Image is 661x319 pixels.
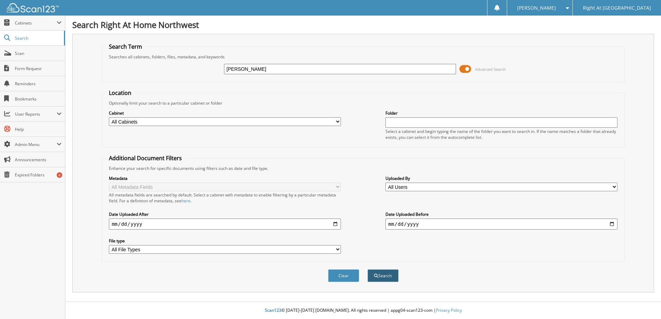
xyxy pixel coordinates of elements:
[385,110,617,116] label: Folder
[109,211,341,217] label: Date Uploaded After
[15,172,62,178] span: Expired Folders
[385,128,617,140] div: Select a cabinet and begin typing the name of the folder you want to search in. If the name match...
[583,6,651,10] span: Right At [GEOGRAPHIC_DATA]
[15,96,62,102] span: Bookmarks
[15,111,57,117] span: User Reports
[72,19,654,30] h1: Search Right At Home Northwest
[109,110,341,116] label: Cabinet
[385,175,617,181] label: Uploaded By
[109,219,341,230] input: start
[105,154,185,162] legend: Additional Document Filters
[385,211,617,217] label: Date Uploaded Before
[105,43,146,50] legend: Search Term
[15,20,57,26] span: Cabinets
[15,126,62,132] span: Help
[57,172,62,178] div: 4
[15,35,60,41] span: Search
[385,219,617,230] input: end
[181,198,190,204] a: here
[7,3,59,12] img: scan123-logo-white.svg
[436,307,462,313] a: Privacy Policy
[109,175,341,181] label: Metadata
[109,238,341,244] label: File type
[367,269,399,282] button: Search
[105,89,135,97] legend: Location
[265,307,281,313] span: Scan123
[65,302,661,319] div: © [DATE]-[DATE] [DOMAIN_NAME]. All rights reserved | appg04-scan123-com |
[328,269,359,282] button: Clear
[15,50,62,56] span: Scan
[15,157,62,163] span: Announcements
[105,54,621,60] div: Searches all cabinets, folders, files, metadata, and keywords
[475,67,506,72] span: Advanced Search
[15,142,57,147] span: Admin Menu
[109,192,341,204] div: All metadata fields are searched by default. Select a cabinet with metadata to enable filtering b...
[626,286,661,319] iframe: Chat Widget
[15,66,62,71] span: Form Request
[15,81,62,87] span: Reminders
[105,100,621,106] div: Optionally limit your search to a particular cabinet or folder
[517,6,556,10] span: [PERSON_NAME]
[105,165,621,171] div: Enhance your search for specific documents using filters such as date and file type.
